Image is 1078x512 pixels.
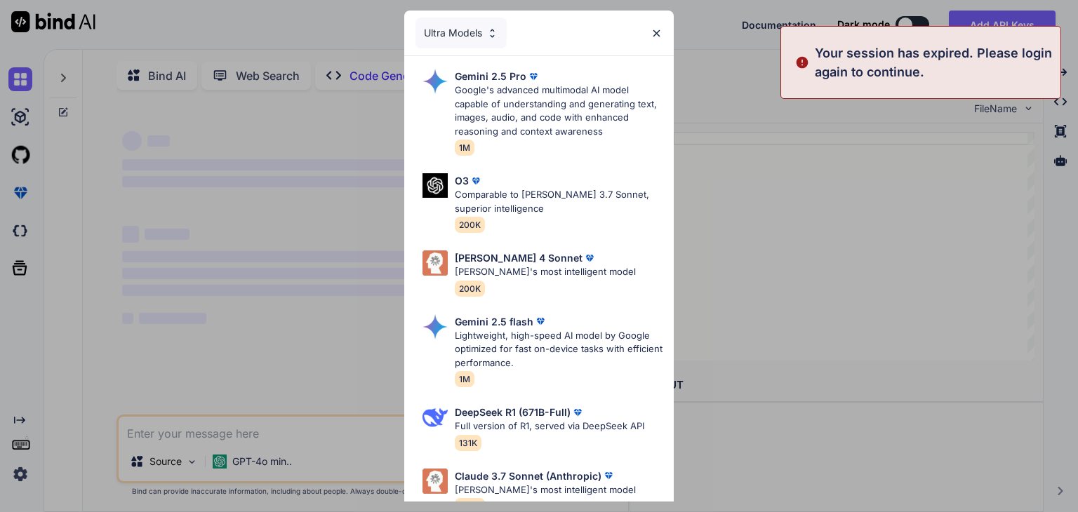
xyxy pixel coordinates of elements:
p: Comparable to [PERSON_NAME] 3.7 Sonnet, superior intelligence [455,188,663,215]
span: 200K [455,281,485,297]
img: premium [526,69,540,83]
p: DeepSeek R1 (671B-Full) [455,405,571,419]
span: 1M [455,140,474,156]
span: 1M [455,371,474,387]
p: Gemini 2.5 Pro [455,69,526,83]
p: Full version of R1, served via DeepSeek API [455,419,644,433]
img: premium [533,314,547,328]
p: [PERSON_NAME]'s most intelligent model [455,483,636,497]
p: [PERSON_NAME]'s most intelligent model [455,265,636,279]
p: O3 [455,173,469,188]
img: Pick Models [422,314,448,339]
img: Pick Models [422,69,448,94]
span: 131K [455,435,481,451]
p: Claude 3.7 Sonnet (Anthropic) [455,469,601,483]
img: close [651,27,663,39]
p: [PERSON_NAME] 4 Sonnet [455,250,583,265]
img: alert [795,43,809,81]
img: Pick Models [486,27,498,39]
img: premium [601,469,615,483]
span: 200K [455,217,485,233]
img: Pick Models [422,469,448,494]
img: Pick Models [422,173,448,198]
p: Lightweight, high-speed AI model by Google optimized for fast on-device tasks with efficient perf... [455,329,663,370]
p: Gemini 2.5 flash [455,314,533,329]
img: Pick Models [422,405,448,430]
p: Your session has expired. Please login again to continue. [815,43,1052,81]
img: premium [571,405,585,419]
p: Google's advanced multimodal AI model capable of understanding and generating text, images, audio... [455,83,663,138]
div: Ultra Models [415,18,507,48]
img: Pick Models [422,250,448,276]
img: premium [469,174,483,188]
img: premium [583,251,597,265]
